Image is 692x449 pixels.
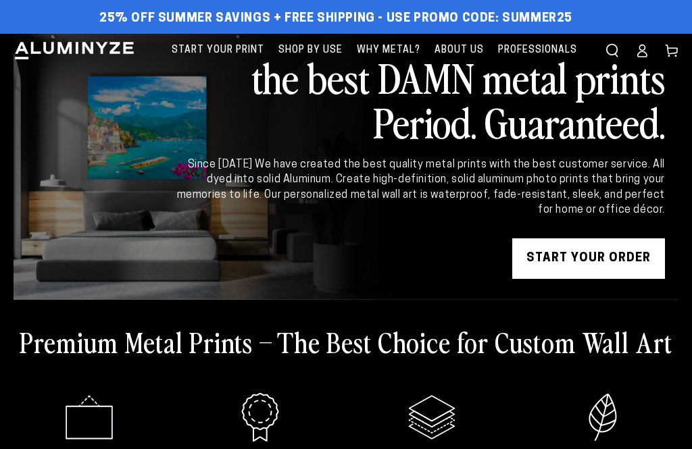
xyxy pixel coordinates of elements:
[165,34,271,67] a: Start Your Print
[435,42,484,59] span: About Us
[99,11,572,26] span: 25% off Summer Savings + Free Shipping - Use Promo Code: SUMMER25
[174,157,665,218] div: Since [DATE] We have created the best quality metal prints with the best customer service. All dy...
[428,34,491,67] a: About Us
[357,42,420,59] span: Why Metal?
[172,42,264,59] span: Start Your Print
[597,36,627,65] summary: Search our site
[174,55,665,144] h2: the best DAMN metal prints Period. Guaranteed.
[491,34,584,67] a: Professionals
[512,238,665,279] a: START YOUR Order
[278,42,343,59] span: Shop By Use
[20,324,672,359] h2: Premium Metal Prints – The Best Choice for Custom Wall Art
[14,41,135,61] img: Aluminyze
[350,34,427,67] a: Why Metal?
[498,42,577,59] span: Professionals
[272,34,349,67] a: Shop By Use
